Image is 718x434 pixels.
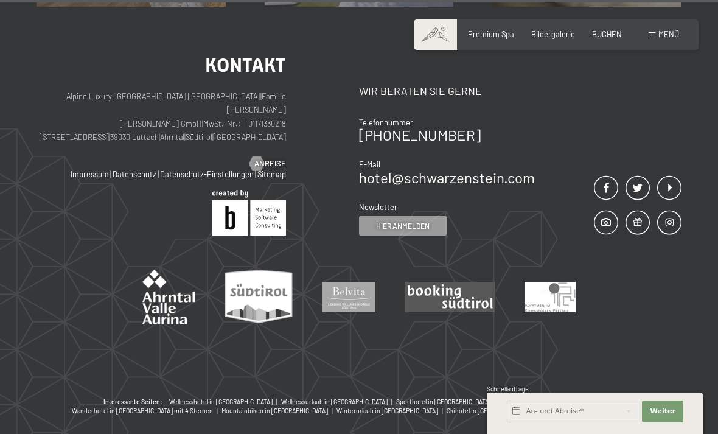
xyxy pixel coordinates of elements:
[487,385,529,393] span: Schnellanfrage
[260,91,262,101] span: |
[329,407,336,415] span: |
[281,398,388,405] span: Wellnessurlaub in [GEOGRAPHIC_DATA]
[113,169,156,179] a: Datenschutz
[650,407,675,416] span: Weiter
[359,117,413,127] span: Telefonnummer
[642,401,683,422] button: Weiter
[159,132,160,142] span: |
[281,397,396,407] a: Wellnessurlaub in [GEOGRAPHIC_DATA] |
[158,169,159,179] span: |
[257,169,286,179] a: Sitemap
[336,407,438,415] span: Winterurlaub in [GEOGRAPHIC_DATA]
[336,407,447,416] a: Winterurlaub in [GEOGRAPHIC_DATA] |
[396,397,500,407] a: Sporthotel in [GEOGRAPHIC_DATA] |
[214,407,221,415] span: |
[221,407,328,415] span: Mountainbiken in [GEOGRAPHIC_DATA]
[169,398,273,405] span: Wellnesshotel in [GEOGRAPHIC_DATA]
[592,29,622,39] a: BUCHEN
[72,407,213,415] span: Wanderhotel in [GEOGRAPHIC_DATA] mit 4 Sternen
[447,407,534,415] span: Skihotel in [GEOGRAPHIC_DATA]
[439,407,447,415] span: |
[205,54,286,77] span: Kontakt
[255,169,256,179] span: |
[103,397,162,407] b: Interessante Seiten:
[658,29,679,39] span: Menü
[447,407,543,416] a: Skihotel in [GEOGRAPHIC_DATA] |
[359,84,482,97] span: Wir beraten Sie gerne
[37,89,286,144] p: Alpine Luxury [GEOGRAPHIC_DATA] [GEOGRAPHIC_DATA] Familie [PERSON_NAME] [PERSON_NAME] GmbH MwSt.-...
[359,169,535,186] a: hotel@schwarzenstein.com
[359,159,380,169] span: E-Mail
[169,397,281,407] a: Wellnesshotel in [GEOGRAPHIC_DATA] |
[72,407,221,416] a: Wanderhotel in [GEOGRAPHIC_DATA] mit 4 Sternen |
[110,169,111,179] span: |
[531,29,575,39] a: Bildergalerie
[359,202,397,212] span: Newsletter
[249,158,286,169] a: Anreise
[221,407,336,416] a: Mountainbiken in [GEOGRAPHIC_DATA] |
[71,169,109,179] a: Impressum
[212,190,286,236] img: Brandnamic GmbH | Leading Hospitality Solutions
[160,169,254,179] a: Datenschutz-Einstellungen
[359,126,481,144] a: [PHONE_NUMBER]
[202,119,203,128] span: |
[274,398,281,405] span: |
[376,221,430,231] span: Hier anmelden
[184,132,186,142] span: |
[254,158,286,169] span: Anreise
[109,132,110,142] span: |
[396,398,491,405] span: Sporthotel in [GEOGRAPHIC_DATA]
[389,398,396,405] span: |
[468,29,514,39] a: Premium Spa
[212,132,214,142] span: |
